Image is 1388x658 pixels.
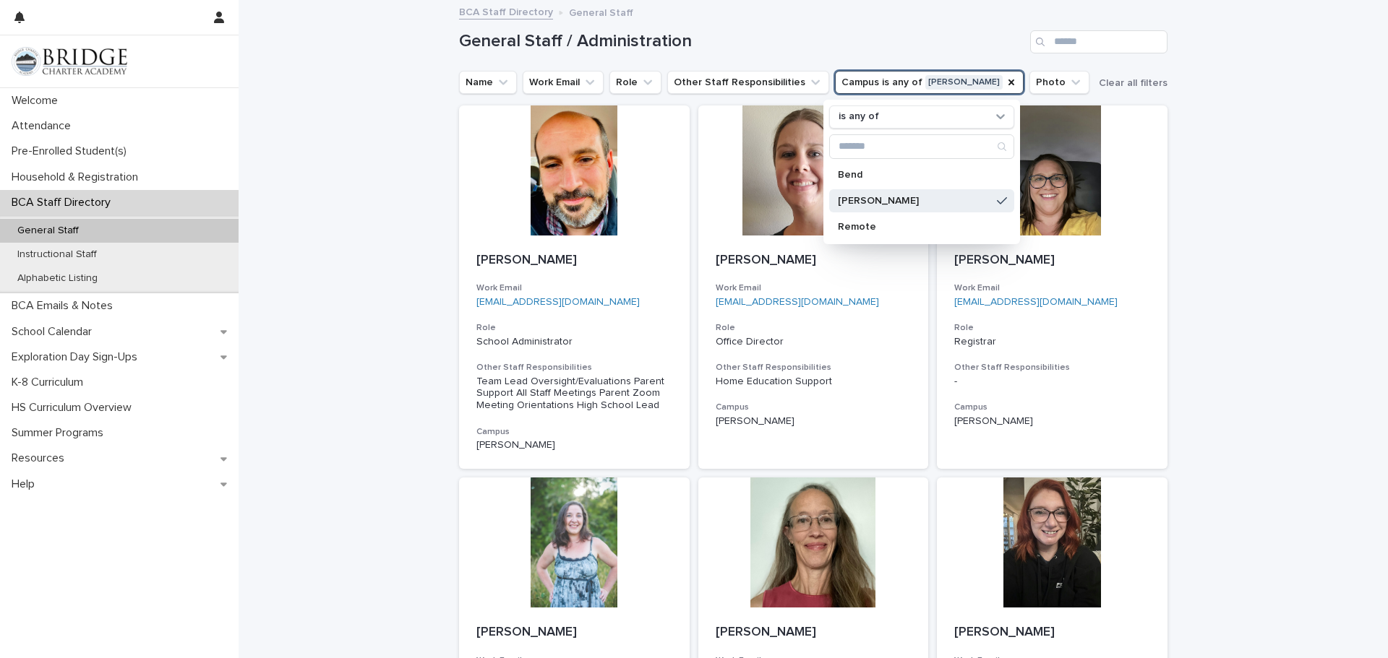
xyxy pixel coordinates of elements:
[1093,72,1168,94] button: Clear all filters
[6,272,109,285] p: Alphabetic Listing
[716,402,912,413] h3: Campus
[459,71,517,94] button: Name
[6,94,69,108] p: Welcome
[6,299,124,313] p: BCA Emails & Notes
[6,426,115,440] p: Summer Programs
[6,325,103,339] p: School Calendar
[838,222,991,232] p: Remote
[6,144,138,158] p: Pre-Enrolled Student(s)
[838,170,991,180] p: Bend
[1029,71,1089,94] button: Photo
[1099,78,1168,88] span: Clear all filters
[6,196,122,209] p: BCA Staff Directory
[476,282,672,294] h3: Work Email
[954,253,1150,269] p: [PERSON_NAME]
[609,71,661,94] button: Role
[835,71,1024,94] button: Campus
[716,625,912,641] p: [PERSON_NAME]
[716,336,912,348] p: Office Director
[839,111,879,123] p: is any of
[459,31,1024,52] h1: General Staff / Administration
[6,248,108,261] p: Instructional Staff
[476,376,672,412] div: Team Lead Oversight/Evaluations Parent Support All Staff Meetings Parent Zoom Meeting Orientation...
[954,282,1150,294] h3: Work Email
[830,135,1014,158] input: Search
[476,336,672,348] p: School Administrator
[476,439,672,451] p: [PERSON_NAME]
[954,362,1150,373] h3: Other Staff Responsibilities
[6,376,95,389] p: K-8 Curriculum
[6,350,149,364] p: Exploration Day Sign-Ups
[667,71,829,94] button: Other Staff Responsibilities
[6,401,143,415] p: HS Curriculum Overview
[838,196,991,206] p: [PERSON_NAME]
[6,477,46,491] p: Help
[954,625,1150,641] p: [PERSON_NAME]
[954,336,1150,348] p: Registrar
[954,415,1150,428] p: [PERSON_NAME]
[476,426,672,438] h3: Campus
[476,322,672,334] h3: Role
[716,282,912,294] h3: Work Email
[716,415,912,428] p: [PERSON_NAME]
[523,71,604,94] button: Work Email
[716,297,879,307] a: [EMAIL_ADDRESS][DOMAIN_NAME]
[6,119,82,133] p: Attendance
[954,297,1118,307] a: [EMAIL_ADDRESS][DOMAIN_NAME]
[954,376,1150,388] div: -
[6,225,90,237] p: General Staff
[954,402,1150,413] h3: Campus
[716,253,912,269] p: [PERSON_NAME]
[6,451,76,465] p: Resources
[476,625,672,641] p: [PERSON_NAME]
[937,105,1168,469] a: [PERSON_NAME]Work Email[EMAIL_ADDRESS][DOMAIN_NAME]RoleRegistrarOther Staff Responsibilities-Camp...
[6,170,150,184] p: Household & Registration
[1030,30,1168,53] input: Search
[459,3,553,20] a: BCA Staff Directory
[459,105,690,469] a: [PERSON_NAME]Work Email[EMAIL_ADDRESS][DOMAIN_NAME]RoleSchool AdministratorOther Staff Responsibi...
[698,105,929,469] a: [PERSON_NAME]Work Email[EMAIL_ADDRESS][DOMAIN_NAME]RoleOffice DirectorOther Staff Responsibilitie...
[476,297,640,307] a: [EMAIL_ADDRESS][DOMAIN_NAME]
[716,362,912,373] h3: Other Staff Responsibilities
[829,134,1014,159] div: Search
[569,4,633,20] p: General Staff
[476,253,672,269] p: [PERSON_NAME]
[716,322,912,334] h3: Role
[12,47,127,76] img: V1C1m3IdTEidaUdm9Hs0
[476,362,672,373] h3: Other Staff Responsibilities
[954,322,1150,334] h3: Role
[716,376,912,388] div: Home Education Support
